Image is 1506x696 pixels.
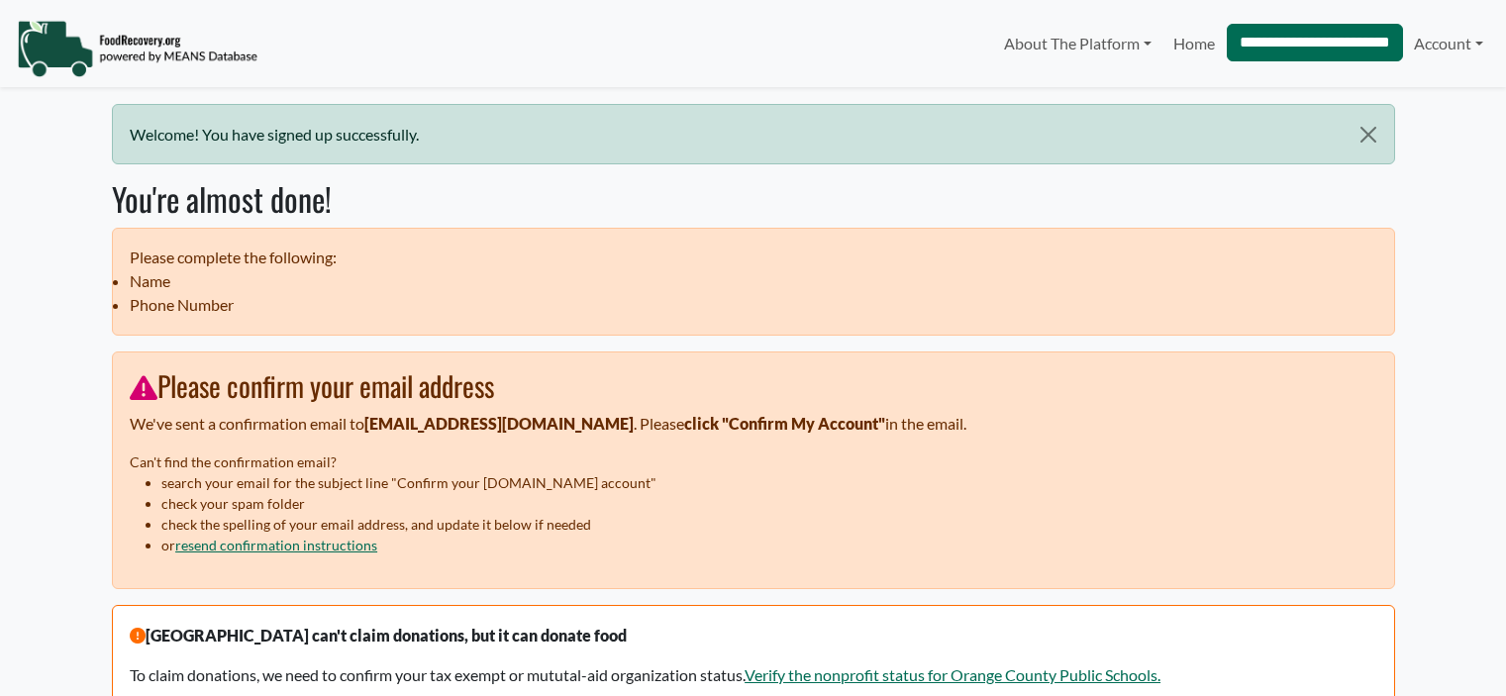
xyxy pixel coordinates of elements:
p: Can't find the confirmation email? [130,451,1376,472]
p: To claim donations, we need to confirm your tax exempt or mututal-aid organization status. [130,663,1376,687]
h2: You're almost done! [112,180,1395,218]
p: We've sent a confirmation email to . Please in the email. [130,412,1376,436]
li: Phone Number [130,293,1376,317]
li: check your spam folder [161,493,1376,514]
button: Close [1343,105,1393,164]
strong: click "Confirm My Account" [684,414,885,433]
p: [GEOGRAPHIC_DATA] can't claim donations, but it can donate food [130,624,1376,647]
a: Verify the nonprofit status for Orange County Public Schools. [745,665,1160,684]
li: check the spelling of your email address, and update it below if needed [161,514,1376,535]
li: Name [130,269,1376,293]
li: search your email for the subject line "Confirm your [DOMAIN_NAME] account" [161,472,1376,493]
h3: Please confirm your email address [130,369,1376,403]
a: Account [1403,24,1494,63]
ul: Please complete the following: [112,228,1395,336]
li: or [161,535,1376,555]
div: Welcome! You have signed up successfully. [112,104,1395,164]
a: About The Platform [993,24,1162,63]
img: NavigationLogo_FoodRecovery-91c16205cd0af1ed486a0f1a7774a6544ea792ac00100771e7dd3ec7c0e58e41.png [17,19,257,78]
strong: [EMAIL_ADDRESS][DOMAIN_NAME] [364,414,634,433]
a: resend confirmation instructions [175,537,377,553]
a: Home [1162,24,1226,63]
